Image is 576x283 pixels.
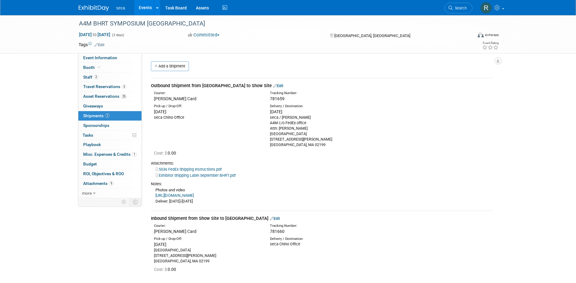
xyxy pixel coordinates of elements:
span: 0.00 [154,267,179,272]
span: 1 [132,152,137,157]
span: Playbook [83,142,101,147]
span: Staff [83,75,98,80]
a: more [78,189,141,198]
div: [DATE] [270,109,377,115]
span: Booth [83,65,102,70]
div: Delivery / Destination: [270,237,377,241]
span: Budget [83,162,97,166]
span: 25 [121,94,127,99]
div: Photos and video Deliver: [DATE]-[DATE] [151,187,493,204]
span: Sponsorships [83,123,109,128]
div: Event Format [437,32,499,41]
div: Pick-up / Drop-Off: [154,104,261,109]
a: Edit [94,43,104,47]
div: Notes: [151,181,493,187]
a: Giveaways [78,101,141,111]
a: Budget [78,159,141,169]
a: Playbook [78,140,141,149]
a: Travel Reservations3 [78,82,141,91]
td: Tags [79,42,104,48]
i: Booth reservation complete [97,66,101,69]
span: Shipments [83,113,110,118]
span: Cost: $ [154,267,168,272]
a: Asset Reservations25 [78,92,141,101]
button: Committed [186,32,222,38]
a: Search [445,3,472,13]
div: Tracking Number: [270,91,406,96]
a: Add a Shipment [151,61,189,71]
img: ExhibitDay [79,5,109,11]
span: Giveaways [83,104,103,108]
span: 781659 [270,96,285,101]
a: Shipments2 [78,111,141,121]
a: Attachments5 [78,179,141,188]
a: 5036 FedEx Shipping Instructions.pdf [155,167,222,172]
div: Inbound Shipment from Show Site to [GEOGRAPHIC_DATA] [151,215,493,222]
span: Travel Reservations [83,84,126,89]
div: A4M BHRT SYMPOSIUM [GEOGRAPHIC_DATA] [77,18,463,29]
span: 5 [109,181,114,186]
div: Delivery / Destination: [270,104,377,109]
span: (3 days) [111,33,124,37]
span: 781660 [270,229,285,234]
img: Format-Inperson.png [478,32,484,37]
div: seca Chino Office [154,115,261,120]
span: 3 [122,84,126,89]
a: Edit [273,84,283,88]
div: Courier: [154,91,261,96]
div: Attachments: [151,161,493,166]
span: Asset Reservations [83,94,127,99]
div: Courier: [154,223,261,228]
a: ROI, Objectives & ROO [78,169,141,179]
span: 2 [105,113,110,118]
span: more [82,191,92,196]
span: Cost: $ [154,151,168,155]
div: Tracking Number: [270,223,406,228]
div: seca Chino Office [270,241,377,247]
td: Toggle Event Tabs [129,198,141,206]
a: Staff2 [78,73,141,82]
span: Tasks [83,133,93,138]
a: Sponsorships [78,121,141,130]
a: Exhibitor Shipping Label September BHRT.pdf [155,173,236,178]
img: Rachel Jordan [480,2,492,14]
span: seca [116,5,125,10]
span: 0.00 [154,151,179,155]
span: Event Information [83,55,117,60]
a: Booth [78,63,141,72]
div: [DATE] [154,109,261,115]
td: Personalize Event Tab Strip [119,198,129,206]
div: In-Person [485,33,499,37]
div: [DATE] [154,241,261,247]
span: Misc. Expenses & Credits [83,152,137,157]
a: [URL][DOMAIN_NAME] [155,193,194,198]
div: seca / [PERSON_NAME] A4M c/o FedEx office Attn: [PERSON_NAME] [GEOGRAPHIC_DATA] [STREET_ADDRESS][... [270,115,377,148]
a: Edit [270,216,280,221]
div: Pick-up / Drop-Off: [154,237,261,241]
span: Search [453,6,467,10]
div: Outbound Shipment from [GEOGRAPHIC_DATA] to Show Site [151,83,493,89]
span: 2 [94,75,98,79]
div: [PERSON_NAME] Card [154,96,261,102]
span: [GEOGRAPHIC_DATA], [GEOGRAPHIC_DATA] [334,33,410,38]
a: Tasks [78,131,141,140]
span: ROI, Objectives & ROO [83,171,124,176]
div: [GEOGRAPHIC_DATA] [STREET_ADDRESS][PERSON_NAME] [GEOGRAPHIC_DATA], MA 02199 [154,247,261,264]
span: Attachments [83,181,114,186]
a: Misc. Expenses & Credits1 [78,150,141,159]
div: [PERSON_NAME] Card [154,228,261,234]
span: [DATE] [DATE] [79,32,111,37]
a: Event Information [78,53,141,63]
span: to [92,32,97,37]
div: Event Rating [482,42,499,45]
